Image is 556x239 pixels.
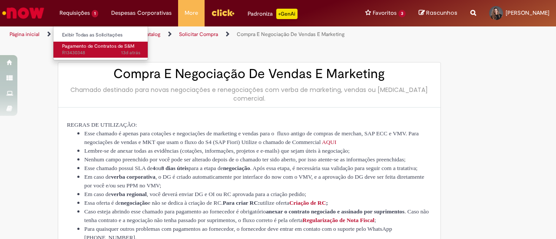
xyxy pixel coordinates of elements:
[185,9,198,17] span: More
[250,165,418,171] span: . Após essa etapa, é necessária sua validação para seguir com a tratativa;
[62,43,134,49] span: Pagamento de Contratos de S&M
[237,31,344,38] a: Compra E Negociação De Vendas E Marketing
[1,4,46,22] img: ServiceNow
[506,9,549,16] span: [PERSON_NAME]
[84,208,266,215] span: Caso esteja abrindo esse chamado para pagamento ao fornecedor é obrigatório
[303,216,374,224] a: Regularização de Nota Fiscal
[211,6,235,19] img: click_logo_yellow_360x200.png
[161,165,189,171] span: 8 dias úteis
[84,200,121,206] span: Essa oferta é de
[322,138,336,146] a: AQUI
[289,200,326,206] span: Criação de RC
[419,9,457,17] a: Rascunhos
[84,147,350,154] span: Lembre-se de anexar todas as evidências (cotações, informações, projetos e e-mails) que sejam úte...
[223,200,260,206] span: Para criar RC:
[326,200,328,206] span: ;
[84,174,424,189] span: , o DG é criado automaticamente por interface do now com o VMV, e a aprovação do DG deve ser feit...
[92,10,98,17] span: 1
[223,165,250,171] span: negociação
[303,217,374,223] span: Regularização de Nota Fiscal
[248,9,298,19] div: Padroniza
[121,200,148,206] span: negociação
[67,85,432,103] div: Chamado destinado para novas negociações e renegociações com verba de marketing, vendas ou [MEDIC...
[121,49,140,56] span: 13d atrás
[266,208,404,215] span: anexar o contrato negociado e assinado por suprimentos
[7,26,364,43] ul: Trilhas de página
[121,49,140,56] time: 19/08/2025 18:17:46
[84,191,111,197] span: Em caso de
[67,121,123,128] span: REGRAS DE UTILIZA
[152,165,156,171] span: 4
[148,200,222,206] span: e não se dedica à criação de RC.
[189,165,223,171] span: para a etapa de
[84,174,111,180] span: Em caso de
[84,165,152,171] span: Esse chamado possui SLA de
[53,30,149,40] a: Exibir Todas as Solicitações
[276,9,298,19] p: +GenAi
[67,67,432,81] h2: Compra E Negociação De Vendas E Marketing
[53,26,148,60] ul: Requisições
[111,9,172,17] span: Despesas Corporativas
[84,130,419,145] span: para o fluxo antigo de compras de merchan, SAP ECC e VMV. Para negociações de vendas e MKT que us...
[151,130,258,137] span: cotações e negociações de marketing e vendas
[398,10,406,17] span: 3
[10,31,40,38] a: Página inicial
[374,217,376,223] span: ;
[62,49,140,56] span: R13430348
[147,191,306,197] span: , você deverá enviar DG e OI ou RC aprovada para a criação pedido;
[53,42,149,58] a: Aberto R13430348 : Pagamento de Contratos de S&M
[156,165,161,171] span: ou
[426,9,457,17] span: Rascunhos
[111,191,146,197] span: verba regional
[84,156,406,163] span: Nenhum campo preenchido por você pode ser alterado depois de o chamado ter sido aberto, por isso ...
[322,139,336,145] span: AQUI
[260,200,289,206] span: utilize oferta
[289,199,326,206] a: Criação de RC
[60,9,90,17] span: Requisições
[179,31,218,38] a: Solicitar Compra
[84,130,150,137] span: Esse chamado é apenas para
[123,121,132,128] span: ÇÃ
[373,9,397,17] span: Favoritos
[111,174,156,180] span: verba corporativa
[131,121,137,128] span: O:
